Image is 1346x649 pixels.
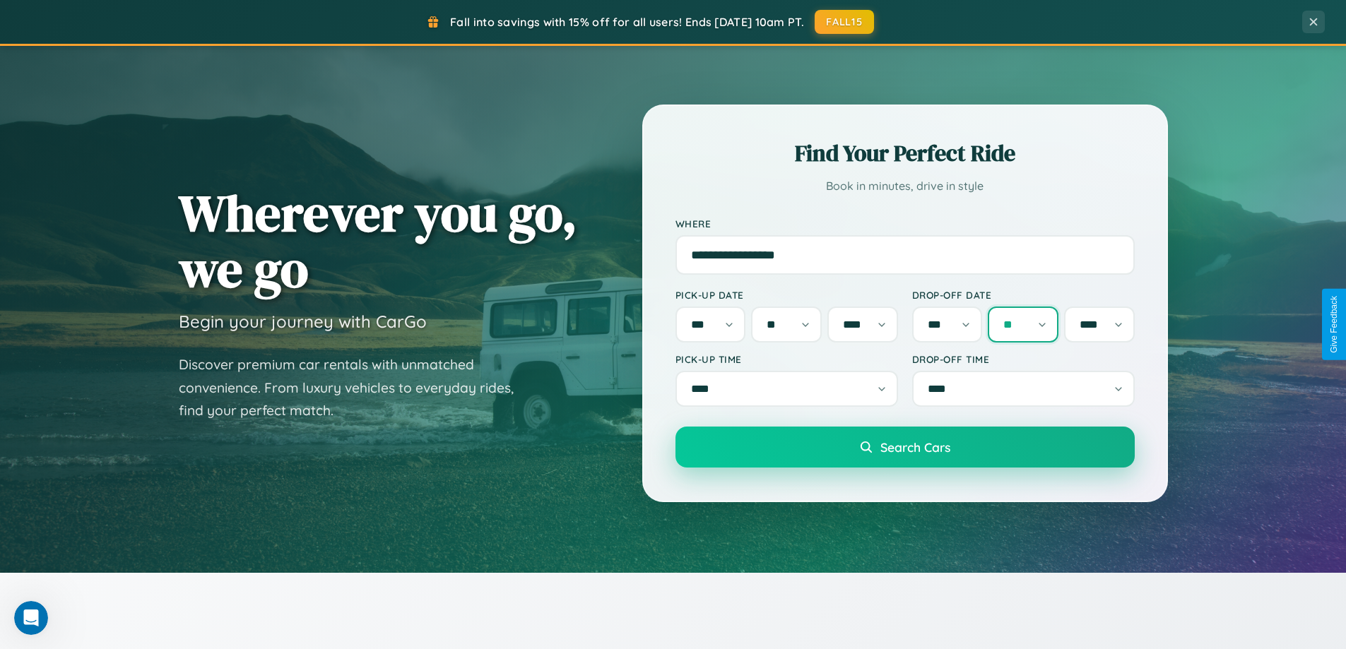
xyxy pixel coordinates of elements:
[675,427,1135,468] button: Search Cars
[179,311,427,332] h3: Begin your journey with CarGo
[880,439,950,455] span: Search Cars
[179,353,532,422] p: Discover premium car rentals with unmatched convenience. From luxury vehicles to everyday rides, ...
[912,353,1135,365] label: Drop-off Time
[912,289,1135,301] label: Drop-off Date
[450,15,804,29] span: Fall into savings with 15% off for all users! Ends [DATE] 10am PT.
[675,176,1135,196] p: Book in minutes, drive in style
[179,185,577,297] h1: Wherever you go, we go
[675,218,1135,230] label: Where
[675,289,898,301] label: Pick-up Date
[675,138,1135,169] h2: Find Your Perfect Ride
[14,601,48,635] iframe: Intercom live chat
[675,353,898,365] label: Pick-up Time
[1329,296,1339,353] div: Give Feedback
[815,10,874,34] button: FALL15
